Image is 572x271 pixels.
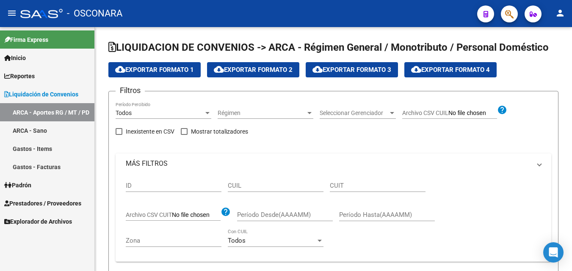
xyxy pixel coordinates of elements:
span: LIQUIDACION DE CONVENIOS -> ARCA - Régimen General / Monotributo / Personal Doméstico [108,41,549,53]
span: Firma Express [4,35,48,44]
mat-panel-title: MÁS FILTROS [126,159,531,168]
span: Reportes [4,71,35,81]
input: Archivo CSV CUIL [448,109,497,117]
span: Padrón [4,181,31,190]
span: Inicio [4,53,26,63]
span: Prestadores / Proveedores [4,199,81,208]
span: Seleccionar Gerenciador [320,109,388,117]
mat-icon: cloud_download [411,64,421,74]
input: Archivo CSV CUIT [172,211,221,219]
span: Todos [116,109,132,116]
button: Exportar Formato 2 [207,62,299,77]
mat-icon: cloud_download [214,64,224,74]
mat-icon: help [221,207,231,217]
span: Exportar Formato 1 [115,66,194,74]
div: Open Intercom Messenger [543,242,564,263]
h3: Filtros [116,85,145,96]
span: Todos [228,237,246,244]
span: Exportar Formato 4 [411,66,490,74]
mat-icon: cloud_download [312,64,323,74]
mat-icon: person [555,8,565,18]
span: Explorador de Archivos [4,217,72,226]
mat-expansion-panel-header: MÁS FILTROS [116,153,551,174]
span: Exportar Formato 2 [214,66,293,74]
span: - OSCONARA [67,4,122,23]
span: Archivo CSV CUIL [402,109,448,116]
span: Liquidación de Convenios [4,90,78,99]
span: Archivo CSV CUIT [126,211,172,218]
span: Régimen [218,109,306,117]
span: Mostrar totalizadores [191,126,248,137]
div: MÁS FILTROS [116,174,551,262]
button: Exportar Formato 4 [404,62,497,77]
button: Exportar Formato 3 [306,62,398,77]
span: Exportar Formato 3 [312,66,391,74]
span: Inexistente en CSV [126,126,174,137]
button: Exportar Formato 1 [108,62,201,77]
mat-icon: help [497,105,507,115]
mat-icon: menu [7,8,17,18]
mat-icon: cloud_download [115,64,125,74]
